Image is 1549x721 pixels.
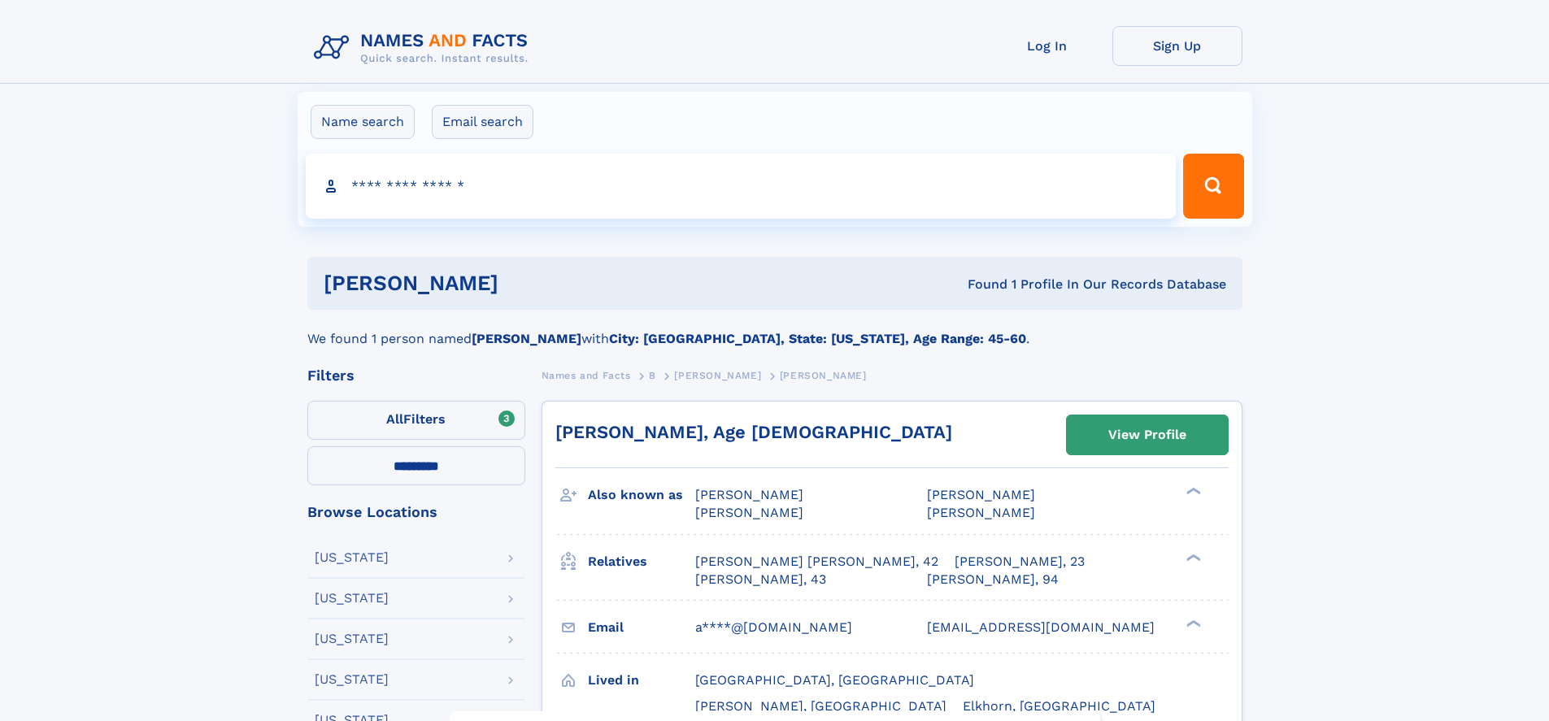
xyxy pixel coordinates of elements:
[674,365,761,385] a: [PERSON_NAME]
[780,370,867,381] span: [PERSON_NAME]
[963,698,1155,714] span: Elkhorn, [GEOGRAPHIC_DATA]
[927,571,1059,589] a: [PERSON_NAME], 94
[695,487,803,502] span: [PERSON_NAME]
[695,571,826,589] a: [PERSON_NAME], 43
[307,505,525,519] div: Browse Locations
[649,365,656,385] a: B
[695,553,938,571] a: [PERSON_NAME] [PERSON_NAME], 42
[324,273,733,293] h1: [PERSON_NAME]
[955,553,1085,571] a: [PERSON_NAME], 23
[432,105,533,139] label: Email search
[315,673,389,686] div: [US_STATE]
[306,154,1177,219] input: search input
[542,365,631,385] a: Names and Facts
[386,411,403,427] span: All
[307,401,525,440] label: Filters
[649,370,656,381] span: B
[311,105,415,139] label: Name search
[307,310,1242,349] div: We found 1 person named with .
[588,548,695,575] h3: Relatives
[927,505,1035,520] span: [PERSON_NAME]
[695,672,974,688] span: [GEOGRAPHIC_DATA], [GEOGRAPHIC_DATA]
[588,481,695,509] h3: Also known as
[927,487,1035,502] span: [PERSON_NAME]
[982,26,1112,66] a: Log In
[315,551,389,564] div: [US_STATE]
[927,619,1155,635] span: [EMAIL_ADDRESS][DOMAIN_NAME]
[307,368,525,383] div: Filters
[1182,552,1202,562] div: ❯
[1067,415,1228,454] a: View Profile
[472,331,581,346] b: [PERSON_NAME]
[1182,486,1202,497] div: ❯
[609,331,1026,346] b: City: [GEOGRAPHIC_DATA], State: [US_STATE], Age Range: 45-60
[307,26,542,70] img: Logo Names and Facts
[1183,154,1243,219] button: Search Button
[555,422,952,442] a: [PERSON_NAME], Age [DEMOGRAPHIC_DATA]
[1182,618,1202,628] div: ❯
[1112,26,1242,66] a: Sign Up
[588,667,695,694] h3: Lived in
[588,614,695,641] h3: Email
[315,592,389,605] div: [US_STATE]
[1108,416,1186,454] div: View Profile
[733,276,1226,293] div: Found 1 Profile In Our Records Database
[674,370,761,381] span: [PERSON_NAME]
[695,505,803,520] span: [PERSON_NAME]
[695,698,946,714] span: [PERSON_NAME], [GEOGRAPHIC_DATA]
[315,632,389,645] div: [US_STATE]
